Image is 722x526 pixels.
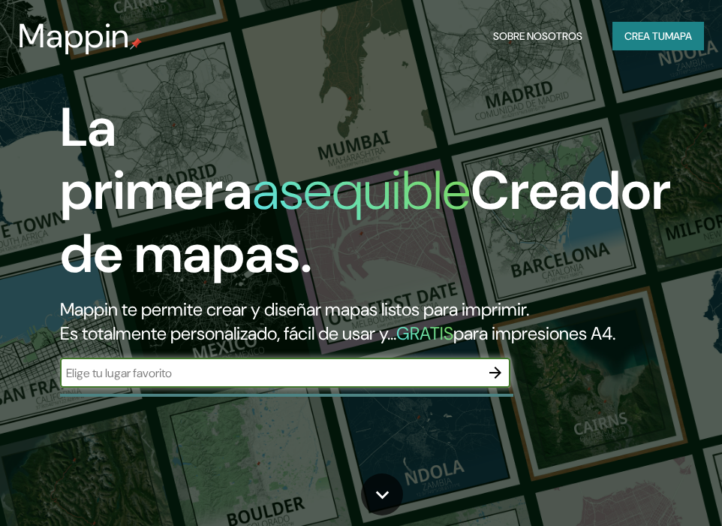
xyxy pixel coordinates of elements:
font: GRATIS [396,322,453,345]
font: para impresiones A4. [453,322,615,345]
input: Elige tu lugar favorito [60,364,480,382]
button: Sobre nosotros [487,22,588,50]
font: Mappin [18,14,130,58]
font: mapa [665,29,692,43]
font: Mappin te permite crear y diseñar mapas listos para imprimir. [60,298,529,321]
font: Creador de mapas. [60,156,671,289]
font: Sobre nosotros [493,29,582,43]
font: Es totalmente personalizado, fácil de usar y... [60,322,396,345]
font: Crea tu [624,29,665,43]
button: Crea tumapa [612,22,704,50]
font: La primera [60,92,252,225]
iframe: Help widget launcher [588,467,705,509]
font: asequible [252,156,471,225]
img: pin de mapeo [130,38,142,50]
